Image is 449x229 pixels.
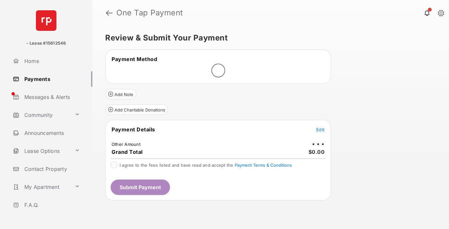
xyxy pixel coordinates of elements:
[111,180,170,195] button: Submit Payment
[10,125,92,141] a: Announcements
[112,56,157,62] span: Payment Method
[112,149,143,155] span: Grand Total
[235,163,292,168] button: I agree to the fees listed and have read and accept the
[316,127,325,132] span: Edit
[26,40,66,47] p: - Lease #15612546
[10,197,92,213] a: F.A.Q.
[120,163,292,168] span: I agree to the fees listed and have read and accept the
[105,89,136,99] button: Add Note
[36,10,56,31] img: svg+xml;base64,PHN2ZyB4bWxucz0iaHR0cDovL3d3dy53My5vcmcvMjAwMC9zdmciIHdpZHRoPSI2NCIgaGVpZ2h0PSI2NC...
[10,143,72,159] a: Lease Options
[111,141,141,147] td: Other Amount
[112,126,155,133] span: Payment Details
[116,9,183,17] strong: One Tap Payment
[10,89,92,105] a: Messages & Alerts
[316,126,325,133] button: Edit
[10,161,92,177] a: Contact Property
[10,71,92,87] a: Payments
[105,34,431,42] h5: Review & Submit Your Payment
[10,107,72,123] a: Community
[10,53,92,69] a: Home
[105,104,168,115] button: Add Charitable Donations
[309,149,325,155] span: $0.00
[10,179,72,195] a: My Apartment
